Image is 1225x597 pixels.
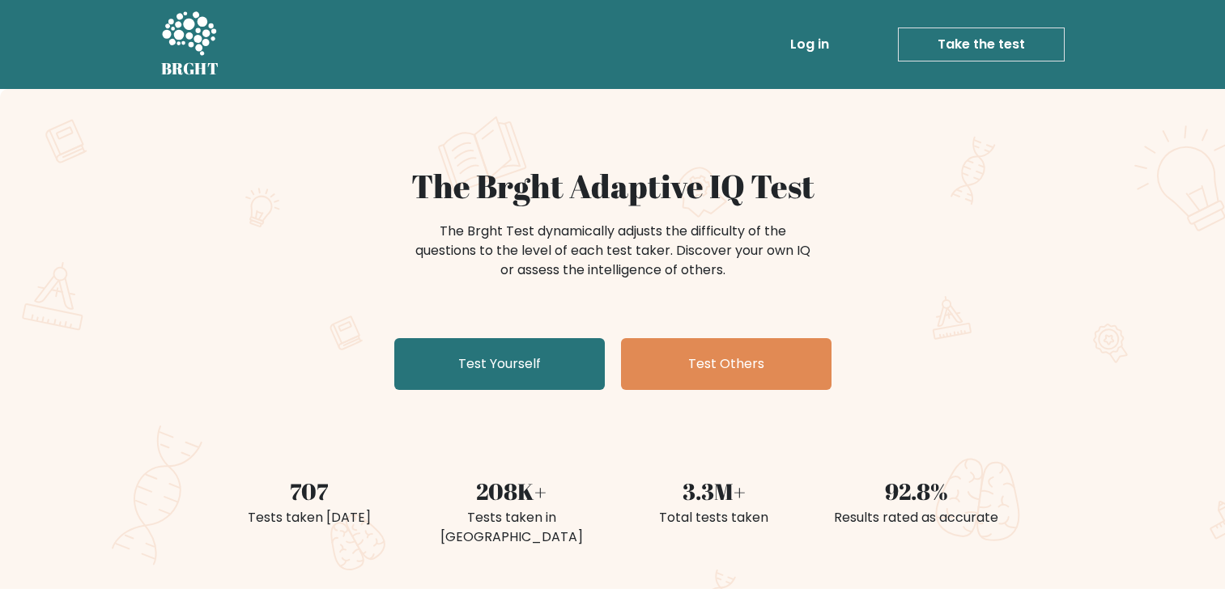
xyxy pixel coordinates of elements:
div: 3.3M+ [623,474,806,508]
div: Tests taken in [GEOGRAPHIC_DATA] [420,508,603,547]
div: 92.8% [825,474,1008,508]
div: Total tests taken [623,508,806,527]
div: Tests taken [DATE] [218,508,401,527]
a: BRGHT [161,6,219,83]
div: The Brght Test dynamically adjusts the difficulty of the questions to the level of each test take... [410,222,815,280]
div: Results rated as accurate [825,508,1008,527]
a: Test Yourself [394,338,605,390]
h1: The Brght Adaptive IQ Test [218,167,1008,205]
div: 208K+ [420,474,603,508]
div: 707 [218,474,401,508]
h5: BRGHT [161,59,219,78]
a: Test Others [621,338,832,390]
a: Take the test [898,28,1065,61]
a: Log in [784,28,836,61]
